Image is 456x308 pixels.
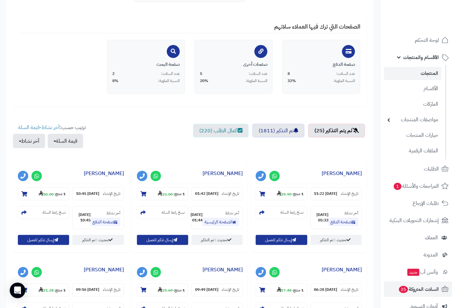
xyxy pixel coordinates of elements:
[39,288,54,293] strong: 21.28
[384,230,452,245] a: العملاء
[42,124,60,131] a: آخر نشاط
[412,17,450,31] img: logo-2.png
[407,267,438,277] span: وآتس آب
[18,235,69,245] button: إرسال تذكير للعميل
[424,250,438,259] span: المدونة
[103,191,120,196] small: تاريخ الإنشاء
[384,144,441,158] a: الملفات الرقمية
[256,284,307,297] section: 1 منتج-17.48
[256,235,307,245] button: إرسال تذكير للعميل
[39,191,54,197] strong: 50.00
[55,191,66,197] strong: 1 منتج
[336,71,355,77] span: عدد السلات:
[246,78,267,84] span: النسبة المئوية:
[253,124,304,137] a: تم التذكير (1811)
[293,191,304,197] strong: 1 منتج
[203,170,243,177] a: [PERSON_NAME]
[174,191,185,197] strong: 1 منتج
[333,78,355,84] span: النسبة المئوية:
[288,71,290,77] span: 8
[384,178,452,194] a: المراجعات والأسئلة1
[394,183,401,190] span: 1
[13,134,45,148] button: آخر نشاط
[277,288,292,293] strong: 17.48
[384,113,441,127] a: مواصفات المنتجات
[384,264,452,280] a: وآتس آبجديد
[103,287,120,293] small: تاريخ الإنشاء
[203,218,239,226] a: الصفحة الرئيسية
[293,288,304,293] strong: 1 منتج
[314,191,338,196] strong: [DATE] 11:22
[384,281,452,297] a: السلات المتروكة25
[112,71,115,77] span: 2
[200,78,208,84] span: 20%
[314,212,328,223] strong: [DATE] 05:33
[91,218,120,226] a: صفحة الدفع
[106,210,120,216] small: آخر نشاط
[384,213,452,228] a: إشعارات التحويلات البنكية
[174,288,185,293] strong: 1 منتج
[137,187,188,200] section: 1 منتج-23.00
[413,199,439,208] span: طلبات الإرجاع
[18,124,40,131] a: قيمة السلة
[384,247,452,263] a: المدونة
[403,53,439,62] span: الأقسام والمنتجات
[84,170,124,177] a: [PERSON_NAME]
[424,164,439,173] span: الطلبات
[322,266,362,274] a: [PERSON_NAME]
[222,191,239,196] small: تاريخ الإنشاء
[203,266,243,274] a: [PERSON_NAME]
[407,269,419,276] span: جديد
[72,235,124,245] a: تحديث : تم التذكير
[249,71,267,77] span: عدد السلات:
[314,287,338,293] strong: [DATE] 06:28
[158,287,185,293] small: -
[398,285,439,294] span: السلات المتروكة
[137,206,188,219] section: نسخ رابط السلة
[84,266,124,274] a: [PERSON_NAME]
[311,235,362,245] a: تحديث : تم التذكير
[384,128,441,142] a: خيارات المنتجات
[256,206,307,219] section: نسخ رابط السلة
[162,210,185,215] small: نسخ رابط السلة
[322,170,362,177] a: [PERSON_NAME]
[384,82,441,96] a: الأقسام
[288,61,355,68] div: صفحة الدفع
[13,124,86,148] ul: ترتيب حسب: -
[55,288,66,293] strong: 1 منتج
[399,286,408,293] span: 25
[137,284,188,297] section: 1 منتج-25.60
[48,134,83,148] button: قيمة السلة
[161,71,180,77] span: عدد السلات:
[288,78,296,84] span: 32%
[76,287,99,293] strong: [DATE] 09:16
[389,216,439,225] span: إشعارات التحويلات البنكية
[193,124,249,137] a: اكمال الطلب (220)
[341,191,358,196] small: تاريخ الإنشاء
[200,71,202,77] span: 5
[277,191,292,197] strong: 29.90
[191,212,203,223] strong: [DATE] 01:44
[195,191,218,196] strong: [DATE] 01:42
[158,191,185,197] small: -
[76,212,90,223] strong: [DATE] 10:45
[39,191,66,197] small: -
[222,287,239,293] small: تاريخ الإنشاء
[281,210,304,215] small: نسخ رابط السلة
[384,195,452,211] a: طلبات الإرجاع
[341,287,358,293] small: تاريخ الإنشاء
[225,210,239,216] small: آخر نشاط
[191,235,243,245] a: تحديث : تم التذكير
[425,233,438,242] span: العملاء
[19,23,360,33] h4: الصفحات التي ترك فيها العملاء سلاتهم
[328,218,358,226] a: صفحة الدفع
[195,287,218,293] strong: [DATE] 09:49
[277,287,304,293] small: -
[18,187,69,200] section: 1 منتج-50.00
[277,191,304,197] small: -
[39,287,66,293] small: -
[112,61,180,68] div: صفحة البحث
[158,191,173,197] strong: 23.00
[18,284,69,297] section: 1 منتج-21.28
[344,210,358,216] small: آخر نشاط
